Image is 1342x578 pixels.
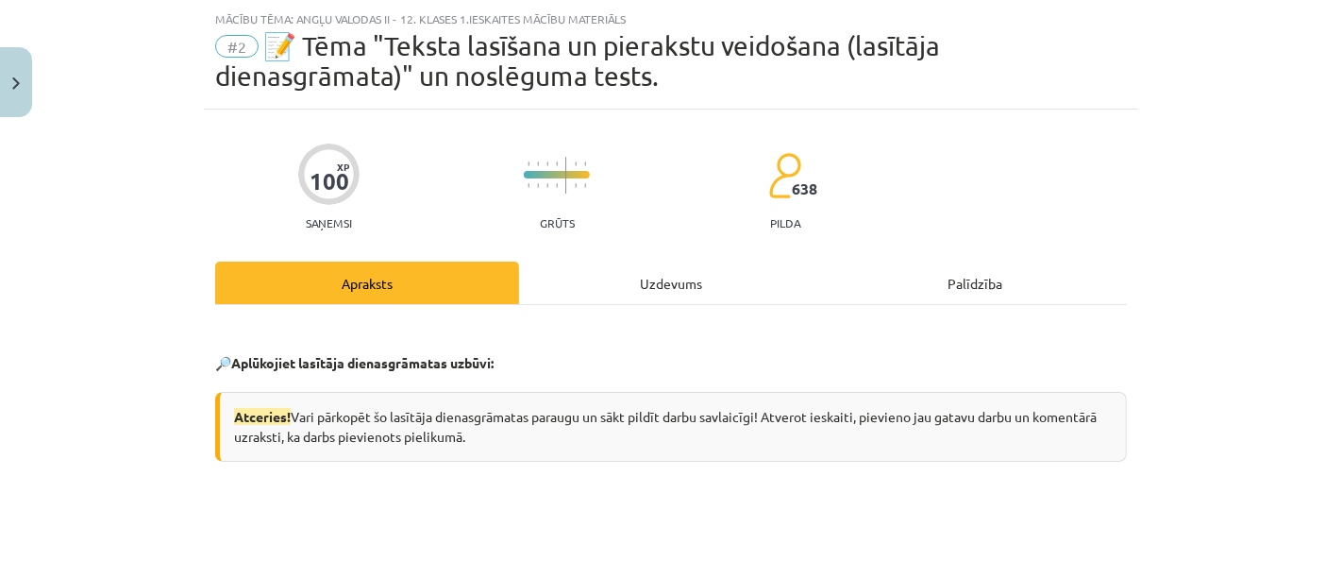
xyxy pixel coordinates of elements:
[215,392,1127,462] div: Vari pārkopēt šo lasītāja dienasgrāmatas paraugu un sākt pildīt darbu savlaicīgi! Atverot ieskait...
[234,408,291,425] span: Atceries!
[584,161,586,166] img: icon-short-line-57e1e144782c952c97e751825c79c345078a6d821885a25fce030b3d8c18986b.svg
[556,183,558,188] img: icon-short-line-57e1e144782c952c97e751825c79c345078a6d821885a25fce030b3d8c18986b.svg
[215,353,1127,373] p: 🔎
[556,161,558,166] img: icon-short-line-57e1e144782c952c97e751825c79c345078a6d821885a25fce030b3d8c18986b.svg
[768,152,801,199] img: students-c634bb4e5e11cddfef0936a35e636f08e4e9abd3cc4e673bd6f9a4125e45ecb1.svg
[528,161,529,166] img: icon-short-line-57e1e144782c952c97e751825c79c345078a6d821885a25fce030b3d8c18986b.svg
[565,157,567,194] img: icon-long-line-d9ea69661e0d244f92f715978eff75569469978d946b2353a9bb055b3ed8787d.svg
[215,30,940,92] span: 📝 Tēma "Teksta lasīšana un pierakstu veidošana (lasītāja dienasgrāmata)" un noslēguma tests.
[792,180,817,197] span: 638
[575,161,577,166] img: icon-short-line-57e1e144782c952c97e751825c79c345078a6d821885a25fce030b3d8c18986b.svg
[310,168,349,195] div: 100
[337,161,349,172] span: XP
[546,183,548,188] img: icon-short-line-57e1e144782c952c97e751825c79c345078a6d821885a25fce030b3d8c18986b.svg
[215,35,259,58] span: #2
[519,262,823,304] div: Uzdevums
[575,183,577,188] img: icon-short-line-57e1e144782c952c97e751825c79c345078a6d821885a25fce030b3d8c18986b.svg
[537,161,539,166] img: icon-short-line-57e1e144782c952c97e751825c79c345078a6d821885a25fce030b3d8c18986b.svg
[540,216,575,229] p: Grūts
[298,216,360,229] p: Saņemsi
[770,216,800,229] p: pilda
[215,12,1127,25] div: Mācību tēma: Angļu valodas ii - 12. klases 1.ieskaites mācību materiāls
[215,262,519,304] div: Apraksts
[537,183,539,188] img: icon-short-line-57e1e144782c952c97e751825c79c345078a6d821885a25fce030b3d8c18986b.svg
[584,183,586,188] img: icon-short-line-57e1e144782c952c97e751825c79c345078a6d821885a25fce030b3d8c18986b.svg
[528,183,529,188] img: icon-short-line-57e1e144782c952c97e751825c79c345078a6d821885a25fce030b3d8c18986b.svg
[231,354,494,371] strong: Aplūkojiet lasītāja dienasgrāmatas uzbūvi:
[12,77,20,90] img: icon-close-lesson-0947bae3869378f0d4975bcd49f059093ad1ed9edebbc8119c70593378902aed.svg
[546,161,548,166] img: icon-short-line-57e1e144782c952c97e751825c79c345078a6d821885a25fce030b3d8c18986b.svg
[823,262,1127,304] div: Palīdzība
